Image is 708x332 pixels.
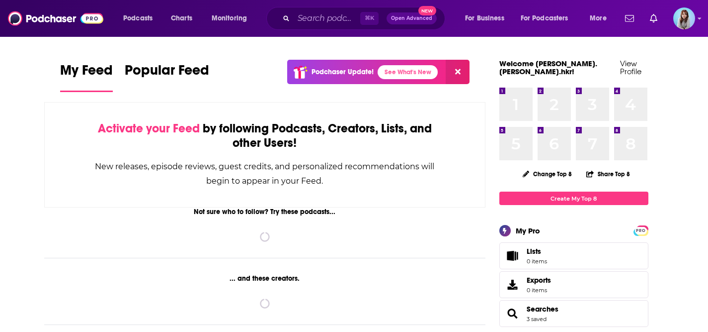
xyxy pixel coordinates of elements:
span: Open Advanced [391,16,432,21]
a: PRO [635,226,647,234]
span: 0 items [527,287,551,294]
button: open menu [458,10,517,26]
span: 0 items [527,258,547,265]
button: Show profile menu [673,7,695,29]
p: Podchaser Update! [312,68,374,76]
div: New releases, episode reviews, guest credits, and personalized recommendations will begin to appe... [94,159,436,188]
span: Monitoring [212,11,247,25]
a: My Feed [60,62,113,92]
button: Open AdvancedNew [387,12,437,24]
span: Lists [503,249,523,263]
span: Lists [527,247,541,256]
img: User Profile [673,7,695,29]
span: Podcasts [123,11,153,25]
a: Searches [527,305,558,314]
span: Charts [171,11,192,25]
button: open menu [205,10,260,26]
span: Lists [527,247,547,256]
a: Charts [164,10,198,26]
a: Welcome [PERSON_NAME].[PERSON_NAME].hkr! [499,59,597,76]
span: Exports [503,278,523,292]
div: My Pro [516,226,540,235]
button: open menu [116,10,165,26]
div: ... and these creators. [44,274,486,283]
div: by following Podcasts, Creators, Lists, and other Users! [94,121,436,150]
button: Share Top 8 [586,164,630,184]
button: open menu [583,10,619,26]
input: Search podcasts, credits, & more... [294,10,360,26]
a: Exports [499,271,648,298]
button: Change Top 8 [517,168,578,180]
span: More [590,11,607,25]
span: Exports [527,276,551,285]
span: Logged in as ana.predescu.hkr [673,7,695,29]
span: Activate your Feed [98,121,200,136]
span: PRO [635,227,647,234]
a: Show notifications dropdown [621,10,638,27]
a: Create My Top 8 [499,192,648,205]
span: ⌘ K [360,12,379,25]
a: 3 saved [527,316,547,323]
button: open menu [514,10,583,26]
div: Not sure who to follow? Try these podcasts... [44,208,486,216]
div: Search podcasts, credits, & more... [276,7,455,30]
span: For Business [465,11,504,25]
img: Podchaser - Follow, Share and Rate Podcasts [8,9,103,28]
span: For Podcasters [521,11,568,25]
span: My Feed [60,62,113,85]
a: Show notifications dropdown [646,10,661,27]
span: Searches [499,300,648,327]
a: View Profile [620,59,641,76]
a: Lists [499,242,648,269]
a: Searches [503,307,523,321]
a: See What's New [378,65,438,79]
span: Popular Feed [125,62,209,85]
span: New [418,6,436,15]
a: Popular Feed [125,62,209,92]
